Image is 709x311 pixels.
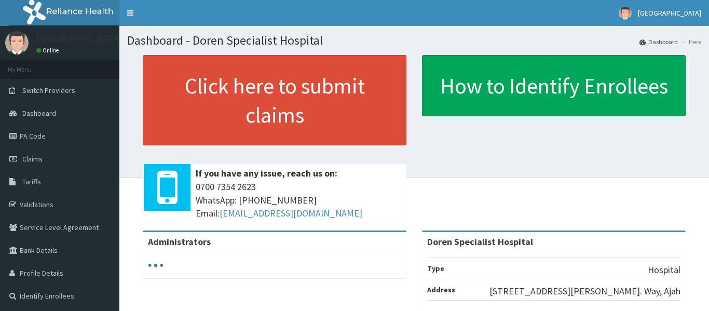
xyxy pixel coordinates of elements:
a: Click here to submit claims [143,55,406,145]
span: 0700 7354 2623 WhatsApp: [PHONE_NUMBER] Email: [196,180,401,220]
span: Switch Providers [22,86,75,95]
b: Address [427,285,455,294]
span: [GEOGRAPHIC_DATA] [638,8,701,18]
b: Type [427,264,444,273]
a: How to Identify Enrollees [422,55,686,116]
a: Dashboard [639,37,678,46]
span: Dashboard [22,109,56,118]
p: [STREET_ADDRESS][PERSON_NAME]. Way, Ajah [489,285,680,298]
svg: audio-loading [148,258,163,273]
p: Hospital [648,263,680,277]
span: Claims [22,154,43,164]
strong: Doren Specialist Hospital [427,236,533,248]
h1: Dashboard - Doren Specialist Hospital [127,34,701,47]
b: If you have any issue, reach us on: [196,167,337,179]
a: [EMAIL_ADDRESS][DOMAIN_NAME] [220,207,362,219]
img: User Image [619,7,632,20]
b: Administrators [148,236,211,248]
span: Tariffs [22,177,41,186]
li: Here [679,37,701,46]
a: Online [36,47,61,54]
img: User Image [5,31,29,55]
p: [GEOGRAPHIC_DATA] [36,34,122,43]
